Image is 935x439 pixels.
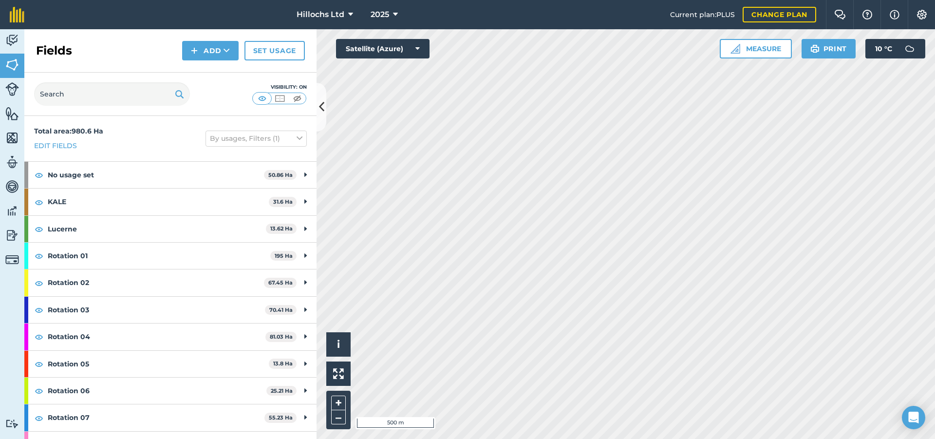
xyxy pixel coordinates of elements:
img: svg+xml;base64,PD94bWwgdmVyc2lvbj0iMS4wIiBlbmNvZGluZz0idXRmLTgiPz4KPCEtLSBHZW5lcmF0b3I6IEFkb2JlIE... [5,228,19,243]
strong: Lucerne [48,216,266,242]
button: Measure [720,39,792,58]
strong: 67.45 Ha [268,279,293,286]
div: Rotation 0267.45 Ha [24,269,317,296]
input: Search [34,82,190,106]
img: fieldmargin Logo [10,7,24,22]
h2: Fields [36,43,72,58]
div: No usage set50.86 Ha [24,162,317,188]
strong: Rotation 03 [48,297,265,323]
img: svg+xml;base64,PHN2ZyB4bWxucz0iaHR0cDovL3d3dy53My5vcmcvMjAwMC9zdmciIHdpZHRoPSIxOCIgaGVpZ2h0PSIyNC... [35,331,43,343]
img: A cog icon [916,10,928,19]
strong: 70.41 Ha [269,306,293,313]
strong: KALE [48,189,269,215]
img: svg+xml;base64,PHN2ZyB4bWxucz0iaHR0cDovL3d3dy53My5vcmcvMjAwMC9zdmciIHdpZHRoPSIxOSIgaGVpZ2h0PSIyNC... [810,43,820,55]
strong: 25.21 Ha [271,387,293,394]
strong: Rotation 06 [48,378,266,404]
strong: 195 Ha [275,252,293,259]
img: svg+xml;base64,PD94bWwgdmVyc2lvbj0iMS4wIiBlbmNvZGluZz0idXRmLTgiPz4KPCEtLSBHZW5lcmF0b3I6IEFkb2JlIE... [5,204,19,218]
div: Lucerne13.62 Ha [24,216,317,242]
div: Rotation 0755.23 Ha [24,404,317,431]
img: svg+xml;base64,PHN2ZyB4bWxucz0iaHR0cDovL3d3dy53My5vcmcvMjAwMC9zdmciIHdpZHRoPSI1MCIgaGVpZ2h0PSI0MC... [291,94,303,103]
a: Edit fields [34,140,77,151]
span: 10 ° C [875,39,892,58]
img: svg+xml;base64,PHN2ZyB4bWxucz0iaHR0cDovL3d3dy53My5vcmcvMjAwMC9zdmciIHdpZHRoPSI1NiIgaGVpZ2h0PSI2MC... [5,106,19,121]
img: svg+xml;base64,PHN2ZyB4bWxucz0iaHR0cDovL3d3dy53My5vcmcvMjAwMC9zdmciIHdpZHRoPSIxOCIgaGVpZ2h0PSIyNC... [35,196,43,208]
span: 2025 [371,9,389,20]
div: Open Intercom Messenger [902,406,925,429]
img: svg+xml;base64,PD94bWwgdmVyc2lvbj0iMS4wIiBlbmNvZGluZz0idXRmLTgiPz4KPCEtLSBHZW5lcmF0b3I6IEFkb2JlIE... [900,39,919,58]
button: – [331,410,346,424]
img: Four arrows, one pointing top left, one top right, one bottom right and the last bottom left [333,368,344,379]
img: svg+xml;base64,PD94bWwgdmVyc2lvbj0iMS4wIiBlbmNvZGluZz0idXRmLTgiPz4KPCEtLSBHZW5lcmF0b3I6IEFkb2JlIE... [5,419,19,428]
img: svg+xml;base64,PD94bWwgdmVyc2lvbj0iMS4wIiBlbmNvZGluZz0idXRmLTgiPz4KPCEtLSBHZW5lcmF0b3I6IEFkb2JlIE... [5,33,19,48]
img: svg+xml;base64,PHN2ZyB4bWxucz0iaHR0cDovL3d3dy53My5vcmcvMjAwMC9zdmciIHdpZHRoPSIxOCIgaGVpZ2h0PSIyNC... [35,358,43,370]
div: Visibility: On [252,83,307,91]
img: svg+xml;base64,PHN2ZyB4bWxucz0iaHR0cDovL3d3dy53My5vcmcvMjAwMC9zdmciIHdpZHRoPSIxOCIgaGVpZ2h0PSIyNC... [35,277,43,289]
button: By usages, Filters (1) [206,131,307,146]
img: svg+xml;base64,PHN2ZyB4bWxucz0iaHR0cDovL3d3dy53My5vcmcvMjAwMC9zdmciIHdpZHRoPSIxOSIgaGVpZ2h0PSIyNC... [175,88,184,100]
img: svg+xml;base64,PHN2ZyB4bWxucz0iaHR0cDovL3d3dy53My5vcmcvMjAwMC9zdmciIHdpZHRoPSIxOCIgaGVpZ2h0PSIyNC... [35,169,43,181]
div: Rotation 0481.03 Ha [24,324,317,350]
a: Change plan [743,7,816,22]
button: 10 °C [865,39,925,58]
img: svg+xml;base64,PD94bWwgdmVyc2lvbj0iMS4wIiBlbmNvZGluZz0idXRmLTgiPz4KPCEtLSBHZW5lcmF0b3I6IEFkb2JlIE... [5,253,19,267]
strong: 81.03 Ha [270,333,293,340]
img: Ruler icon [730,44,740,54]
img: svg+xml;base64,PHN2ZyB4bWxucz0iaHR0cDovL3d3dy53My5vcmcvMjAwMC9zdmciIHdpZHRoPSIxOCIgaGVpZ2h0PSIyNC... [35,385,43,397]
strong: Rotation 04 [48,324,265,350]
img: svg+xml;base64,PHN2ZyB4bWxucz0iaHR0cDovL3d3dy53My5vcmcvMjAwMC9zdmciIHdpZHRoPSIxOCIgaGVpZ2h0PSIyNC... [35,223,43,235]
img: svg+xml;base64,PD94bWwgdmVyc2lvbj0iMS4wIiBlbmNvZGluZz0idXRmLTgiPz4KPCEtLSBHZW5lcmF0b3I6IEFkb2JlIE... [5,155,19,170]
strong: No usage set [48,162,264,188]
strong: Rotation 01 [48,243,270,269]
img: svg+xml;base64,PD94bWwgdmVyc2lvbj0iMS4wIiBlbmNvZGluZz0idXRmLTgiPz4KPCEtLSBHZW5lcmF0b3I6IEFkb2JlIE... [5,179,19,194]
div: Rotation 0625.21 Ha [24,378,317,404]
img: svg+xml;base64,PHN2ZyB4bWxucz0iaHR0cDovL3d3dy53My5vcmcvMjAwMC9zdmciIHdpZHRoPSI1NiIgaGVpZ2h0PSI2MC... [5,57,19,72]
img: svg+xml;base64,PHN2ZyB4bWxucz0iaHR0cDovL3d3dy53My5vcmcvMjAwMC9zdmciIHdpZHRoPSI1NiIgaGVpZ2h0PSI2MC... [5,131,19,145]
img: svg+xml;base64,PHN2ZyB4bWxucz0iaHR0cDovL3d3dy53My5vcmcvMjAwMC9zdmciIHdpZHRoPSI1MCIgaGVpZ2h0PSI0MC... [256,94,268,103]
img: svg+xml;base64,PHN2ZyB4bWxucz0iaHR0cDovL3d3dy53My5vcmcvMjAwMC9zdmciIHdpZHRoPSIxOCIgaGVpZ2h0PSIyNC... [35,412,43,424]
img: svg+xml;base64,PHN2ZyB4bWxucz0iaHR0cDovL3d3dy53My5vcmcvMjAwMC9zdmciIHdpZHRoPSIxNyIgaGVpZ2h0PSIxNy... [890,9,899,20]
button: Add [182,41,239,60]
button: i [326,332,351,357]
img: Two speech bubbles overlapping with the left bubble in the forefront [834,10,846,19]
img: svg+xml;base64,PHN2ZyB4bWxucz0iaHR0cDovL3d3dy53My5vcmcvMjAwMC9zdmciIHdpZHRoPSIxNCIgaGVpZ2h0PSIyNC... [191,45,198,57]
div: KALE31.6 Ha [24,189,317,215]
strong: 31.6 Ha [273,198,293,205]
strong: Rotation 05 [48,351,269,377]
img: svg+xml;base64,PHN2ZyB4bWxucz0iaHR0cDovL3d3dy53My5vcmcvMjAwMC9zdmciIHdpZHRoPSIxOCIgaGVpZ2h0PSIyNC... [35,250,43,262]
img: svg+xml;base64,PD94bWwgdmVyc2lvbj0iMS4wIiBlbmNvZGluZz0idXRmLTgiPz4KPCEtLSBHZW5lcmF0b3I6IEFkb2JlIE... [5,82,19,96]
img: svg+xml;base64,PHN2ZyB4bWxucz0iaHR0cDovL3d3dy53My5vcmcvMjAwMC9zdmciIHdpZHRoPSI1MCIgaGVpZ2h0PSI0MC... [274,94,286,103]
strong: 13.62 Ha [270,225,293,232]
strong: 50.86 Ha [268,172,293,178]
span: i [337,338,340,350]
span: Hillochs Ltd [297,9,344,20]
span: Current plan : PLUS [670,9,735,20]
strong: Rotation 02 [48,269,264,296]
div: Rotation 01195 Ha [24,243,317,269]
div: Rotation 0370.41 Ha [24,297,317,323]
button: Satellite (Azure) [336,39,430,58]
strong: 55.23 Ha [269,414,293,421]
img: svg+xml;base64,PHN2ZyB4bWxucz0iaHR0cDovL3d3dy53My5vcmcvMjAwMC9zdmciIHdpZHRoPSIxOCIgaGVpZ2h0PSIyNC... [35,304,43,316]
strong: 13.8 Ha [273,360,293,367]
button: Print [802,39,856,58]
div: Rotation 0513.8 Ha [24,351,317,377]
strong: Total area : 980.6 Ha [34,127,103,135]
strong: Rotation 07 [48,404,264,431]
a: Set usage [244,41,305,60]
button: + [331,396,346,410]
img: A question mark icon [861,10,873,19]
